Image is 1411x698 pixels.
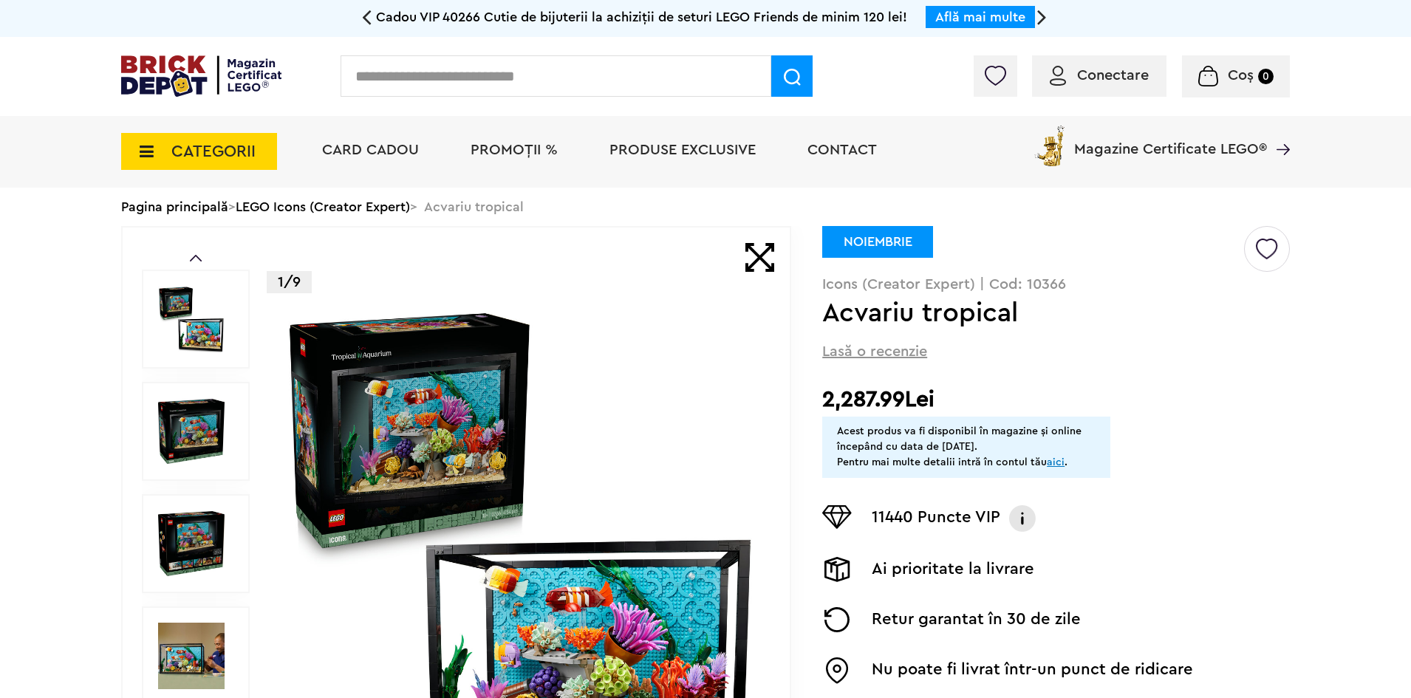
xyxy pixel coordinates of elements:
[822,300,1242,326] h1: Acvariu tropical
[322,143,419,157] a: Card Cadou
[267,271,312,293] p: 1/9
[822,557,852,582] img: Livrare
[1258,69,1274,84] small: 0
[1077,68,1149,83] span: Conectare
[376,10,907,24] span: Cadou VIP 40266 Cutie de bijuterii la achiziții de seturi LEGO Friends de minim 120 lei!
[158,623,225,689] img: Seturi Lego Acvariu tropical
[158,398,225,465] img: Acvariu tropical
[822,277,1290,292] p: Icons (Creator Expert) | Cod: 10366
[121,188,1290,226] div: > > Acvariu tropical
[158,510,225,577] img: Acvariu tropical LEGO 10366
[822,341,927,362] span: Lasă o recenzie
[471,143,558,157] a: PROMOȚII %
[1074,123,1267,157] span: Magazine Certificate LEGO®
[872,557,1034,582] p: Ai prioritate la livrare
[872,505,1000,532] p: 11440 Puncte VIP
[1267,123,1290,137] a: Magazine Certificate LEGO®
[236,200,410,213] a: LEGO Icons (Creator Expert)
[1228,68,1254,83] span: Coș
[822,657,852,684] img: Easybox
[1047,457,1065,468] a: aici
[872,607,1081,632] p: Retur garantat în 30 de zile
[158,286,225,352] img: Acvariu tropical
[837,424,1096,471] div: Acest produs va fi disponibil în magazine și online începând cu data de [DATE]. Pentru mai multe ...
[822,505,852,529] img: Puncte VIP
[935,10,1025,24] a: Află mai multe
[171,143,256,160] span: CATEGORII
[872,657,1193,684] p: Nu poate fi livrat într-un punct de ridicare
[121,200,228,213] a: Pagina principală
[190,255,202,261] a: Prev
[807,143,877,157] a: Contact
[1008,505,1037,532] img: Info VIP
[1050,68,1149,83] a: Conectare
[822,226,933,258] div: NOIEMBRIE
[822,386,1290,413] h2: 2,287.99Lei
[822,607,852,632] img: Returnare
[609,143,756,157] a: Produse exclusive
